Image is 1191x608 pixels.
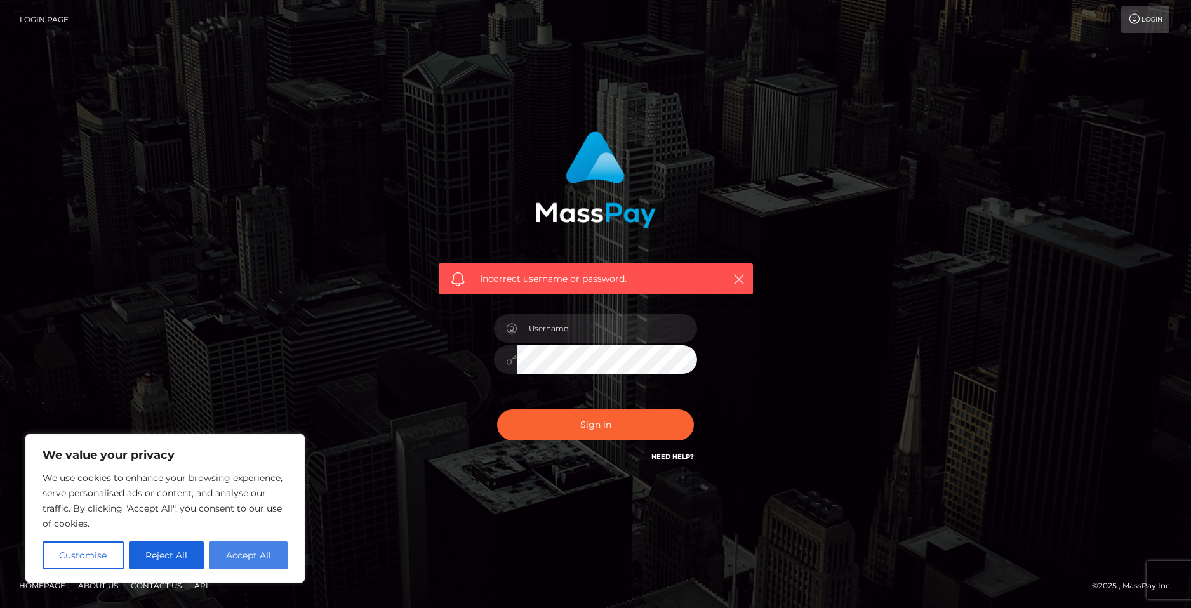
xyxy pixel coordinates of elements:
div: © 2025 , MassPay Inc. [1092,579,1181,593]
a: API [189,576,213,595]
button: Customise [43,541,124,569]
a: Homepage [14,576,70,595]
button: Sign in [497,409,694,440]
a: Login [1121,6,1169,33]
img: MassPay Login [535,131,656,228]
span: Incorrect username or password. [480,272,712,286]
a: About Us [73,576,123,595]
button: Reject All [129,541,204,569]
div: We value your privacy [25,434,305,583]
a: Contact Us [126,576,187,595]
input: Username... [517,314,697,343]
p: We use cookies to enhance your browsing experience, serve personalised ads or content, and analys... [43,470,288,531]
a: Login Page [20,6,69,33]
a: Need Help? [651,453,694,461]
button: Accept All [209,541,288,569]
p: We value your privacy [43,447,288,463]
